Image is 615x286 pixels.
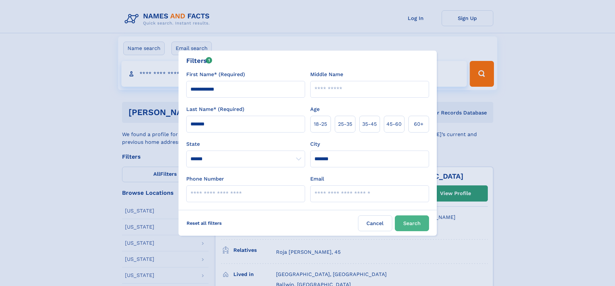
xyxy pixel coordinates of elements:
span: 18‑25 [314,120,327,128]
label: Last Name* (Required) [186,105,244,113]
span: 45‑60 [386,120,402,128]
label: Phone Number [186,175,224,183]
label: Email [310,175,324,183]
span: 35‑45 [362,120,377,128]
label: Middle Name [310,71,343,78]
label: State [186,140,305,148]
div: Filters [186,56,212,65]
span: 25‑35 [338,120,352,128]
label: Age [310,105,320,113]
label: Cancel [358,215,392,231]
label: First Name* (Required) [186,71,245,78]
label: City [310,140,320,148]
span: 60+ [414,120,424,128]
label: Reset all filters [182,215,226,231]
button: Search [395,215,429,231]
